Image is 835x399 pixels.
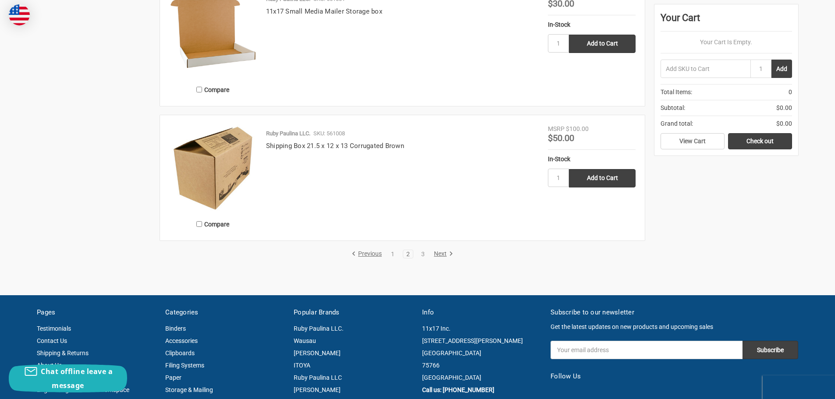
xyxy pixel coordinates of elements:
span: $50.00 [548,133,574,143]
a: Storage & Mailing [165,386,213,393]
input: Add SKU to Cart [661,60,750,78]
span: Chat offline leave a message [41,367,113,390]
span: Total Items: [661,88,692,97]
button: Chat offline leave a message [9,364,127,392]
p: Get the latest updates on new products and upcoming sales [551,322,798,332]
h5: Popular Brands [294,307,413,318]
label: Compare [169,82,257,97]
div: In-Stock [548,155,636,164]
h5: Info [422,307,541,318]
div: Your Cart [661,11,792,32]
div: In-Stock [548,20,636,29]
a: View Cart [661,133,725,150]
a: Clipboards [165,350,195,357]
a: 3 [418,251,428,257]
label: Compare [169,217,257,231]
a: 1 [388,251,398,257]
button: Add [771,60,792,78]
p: SKU: 561008 [313,129,345,138]
input: Add to Cart [569,35,636,53]
a: 11x17 Small Media Mailer Storage box [266,7,382,15]
p: Ruby Paulina LLC. [266,129,310,138]
span: Grand total: [661,119,693,128]
a: Next [431,250,453,258]
input: Your email address [551,341,743,359]
a: Ruby Paulina LLC. [294,325,344,332]
address: 11x17 Inc. [STREET_ADDRESS][PERSON_NAME] [GEOGRAPHIC_DATA] 75766 [GEOGRAPHIC_DATA] [422,322,541,384]
a: [PERSON_NAME] [294,386,341,393]
img: Shipping Box 21.5 x 12 x 13 Corrugated Brown [169,124,257,212]
span: $0.00 [776,119,792,128]
a: Ruby Paulina LLC [294,374,342,381]
a: Testimonials [37,325,71,332]
a: About Us [37,362,62,369]
img: duty and tax information for United States [9,4,30,25]
a: [PERSON_NAME] [294,350,341,357]
a: Shipping & Returns [37,350,89,357]
a: Filing Systems [165,362,204,369]
h5: Categories [165,307,284,318]
input: Add to Cart [569,169,636,187]
p: Your Cart Is Empty. [661,38,792,47]
a: Accessories [165,337,198,344]
h5: Pages [37,307,156,318]
span: Subtotal: [661,103,685,113]
span: 0 [789,88,792,97]
span: $100.00 [566,125,589,132]
a: Contact Us [37,337,67,344]
h5: Follow Us [551,371,798,381]
a: Shipping Box 21.5 x 12 x 13 Corrugated Brown [266,142,404,150]
iframe: Google Customer Reviews [763,375,835,399]
a: Call us: [PHONE_NUMBER] [422,386,494,393]
div: MSRP [548,124,565,134]
a: ITOYA [294,362,310,369]
a: 2 [403,251,413,257]
h5: Subscribe to our newsletter [551,307,798,318]
span: $0.00 [776,103,792,113]
input: Subscribe [743,341,798,359]
a: Previous [352,250,385,258]
a: Binders [165,325,186,332]
input: Compare [196,87,202,92]
a: Check out [728,133,792,150]
input: Compare [196,221,202,227]
a: Wausau [294,337,316,344]
a: Paper [165,374,181,381]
